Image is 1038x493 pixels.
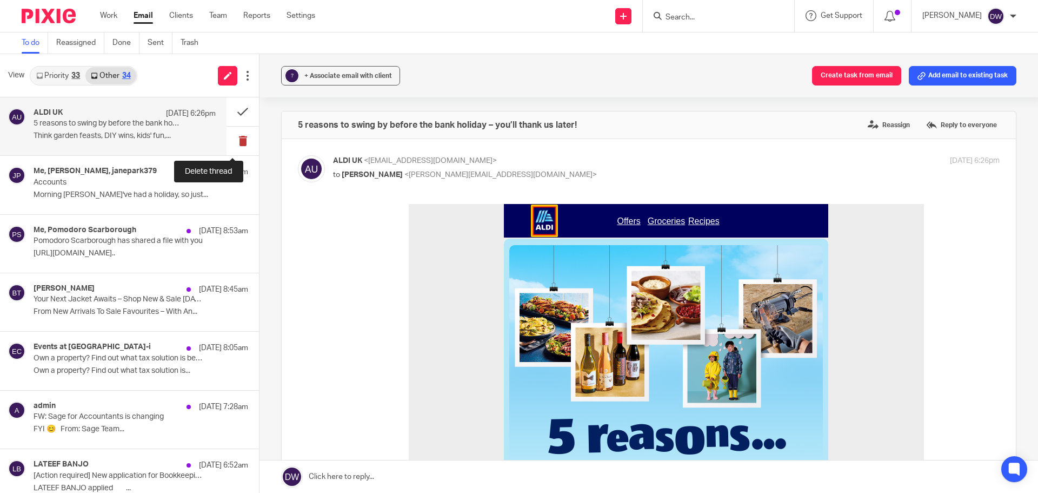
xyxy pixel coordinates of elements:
[812,66,901,86] button: Create task from email
[298,120,577,130] h4: 5 reasons to swing by before the bank holiday – you’ll thank us later!
[8,70,24,81] span: View
[34,471,205,481] p: [Action required] New application for Bookkeeping & Accounts/Admin Support, [GEOGRAPHIC_DATA]
[342,171,403,179] span: [PERSON_NAME]
[34,226,136,235] h4: Me, Pomodoro Scarborough
[8,460,25,477] img: svg%3E
[315,12,352,22] a: Groceries
[199,167,248,178] p: [DATE] 9:33am
[341,380,485,410] span: Oooh! Get you! With these prices you can go all out to impress your guests with the very best thi...
[34,484,248,493] p: LATEEF BANJO applied ͏­ ͏­ ͏­ ͏­ ͏­ ͏­ ͏­ ͏­...
[664,13,762,23] input: Search
[34,354,205,363] p: Own a property? Find out what tax solution is best suited to you...
[346,345,480,378] span: 1. Al fresco flavours that are proper lush
[209,10,227,21] a: Team
[199,226,248,236] p: [DATE] 8:53am
[34,284,95,293] h4: [PERSON_NAME]
[71,72,80,80] div: 33
[34,366,248,376] p: Own a property? Find out what tax solution is...
[333,157,362,165] span: ALDI UK
[8,343,25,360] img: svg%3E
[987,8,1004,25] img: svg%3E
[169,10,193,21] a: Clients
[34,236,205,246] p: Pomodoro Scarborough has shared a file with you
[56,32,104,54] a: Reassigned
[298,155,325,182] img: svg%3E
[361,466,465,483] span: 2. DIY like a pro
[34,167,157,176] h4: Me, [PERSON_NAME], janepark379
[176,332,330,451] img: Specially selected al fresco product image
[34,343,151,352] h4: Events at [GEOGRAPHIC_DATA]-i
[404,171,597,179] span: <[PERSON_NAME][EMAIL_ADDRESS][DOMAIN_NAME]>
[821,12,862,19] span: Get Support
[34,132,216,141] p: Think garden feasts, DIY wins, kids' fun,...
[34,460,89,469] h4: LATEEF BANJO
[8,226,25,243] img: svg%3E
[8,402,25,419] img: svg%3E
[923,117,1000,133] label: Reply to everyone
[100,10,117,21] a: Work
[284,12,307,22] a: Offers
[166,108,216,119] p: [DATE] 6:26pm
[865,117,913,133] label: Reassign
[34,402,56,411] h4: admin
[148,32,172,54] a: Sent
[34,119,179,128] p: 5 reasons to swing by before the bank holiday – you’ll thank us later!
[34,295,205,304] p: Your Next Jacket Awaits – Shop New & Sale [DATE]
[922,10,982,21] p: [PERSON_NAME]
[343,411,483,438] img: Specially selected al fresco product button
[22,32,48,54] a: To do
[181,32,207,54] a: Trash
[199,284,248,295] p: [DATE] 8:45am
[34,108,63,117] h4: ALDI UK
[34,178,205,187] p: Accounts
[191,258,476,274] span: ...to run, not walk, to Aldi this bank holiday
[134,10,153,21] a: Email
[285,69,298,82] div: ?
[34,190,248,200] p: Morning [PERSON_NAME]'ve had a holiday, so just...
[22,9,76,23] img: Pixie
[31,67,85,84] a: Priority33
[34,307,248,317] p: From New Arrivals To Sale Favourites – With An...
[333,171,340,179] span: to
[34,425,248,434] p: FYI 😊 From: Sage Team...
[263,298,403,325] img: Find your local Aldi button
[176,276,490,297] td: Dive into tasty outdoor dishes and fresh finds from [PERSON_NAME]’s middle aisle, all at prices y...
[950,155,1000,167] p: [DATE] 6:26pm
[355,12,387,22] a: Recipes
[304,73,392,79] span: + Associate email with client
[364,157,497,165] span: <[EMAIL_ADDRESS][DOMAIN_NAME]>
[909,66,1016,86] button: Add email to existing task
[199,402,248,412] p: [DATE] 7:28am
[112,32,139,54] a: Done
[176,41,490,258] img: Aldi summer header gif
[34,249,248,258] p: [URL][DOMAIN_NAME]..
[281,66,400,86] button: ? + Associate email with client
[243,10,270,21] a: Reports
[34,412,205,422] p: FW: Sage for Accountants is changing
[122,72,131,80] div: 34
[8,108,25,126] img: svg%3E
[287,10,315,21] a: Settings
[198,1,225,33] img: Aldi logo
[199,460,248,471] p: [DATE] 6:52am
[8,167,25,184] img: svg%3E
[8,284,25,301] img: svg%3E
[199,343,248,353] p: [DATE] 8:05am
[85,67,136,84] a: Other34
